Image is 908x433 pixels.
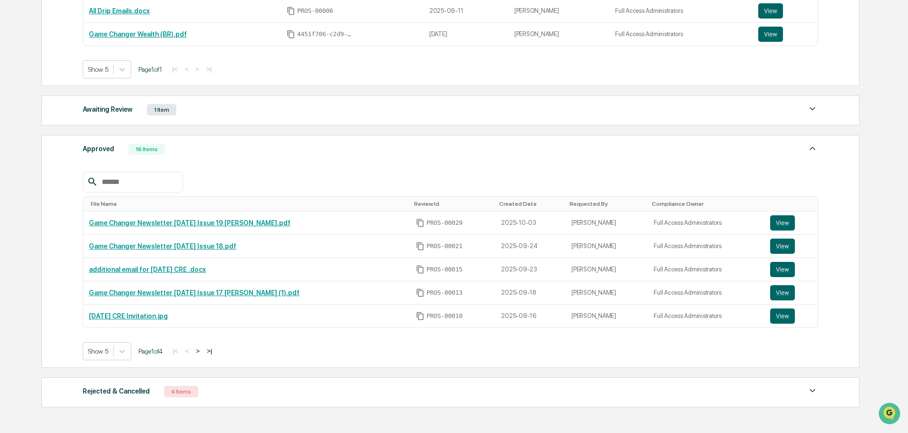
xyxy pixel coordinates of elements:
[138,66,162,73] span: Page 1 of 1
[509,23,610,46] td: [PERSON_NAME]
[807,385,818,396] img: caret
[570,201,644,207] div: Toggle SortBy
[758,3,783,19] button: View
[770,285,812,300] a: View
[32,82,120,90] div: We're available if you need us!
[65,116,122,133] a: 🗄️Attestations
[652,201,761,207] div: Toggle SortBy
[193,65,202,73] button: >
[770,239,795,254] button: View
[424,23,509,46] td: [DATE]
[499,201,562,207] div: Toggle SortBy
[19,138,60,147] span: Data Lookup
[770,262,812,277] a: View
[648,281,764,305] td: Full Access Administrators
[6,134,64,151] a: 🔎Data Lookup
[414,201,492,207] div: Toggle SortBy
[89,242,236,250] a: Game Changer Newsletter [DATE] Issue 18.pdf
[69,121,77,128] div: 🗄️
[772,201,814,207] div: Toggle SortBy
[147,104,176,115] div: 1 Item
[609,23,752,46] td: Full Access Administrators
[758,27,812,42] a: View
[89,289,299,297] a: Game Changer Newsletter [DATE] Issue 17 [PERSON_NAME] (1).pdf
[78,120,118,129] span: Attestations
[169,65,180,73] button: |<
[770,308,795,324] button: View
[416,219,425,227] span: Copy Id
[10,20,173,35] p: How can we help?
[416,312,425,320] span: Copy Id
[204,347,215,355] button: >|
[83,143,114,155] div: Approved
[648,258,764,281] td: Full Access Administrators
[67,161,115,168] a: Powered byPylon
[566,281,648,305] td: [PERSON_NAME]
[128,144,165,155] div: 16 Items
[10,121,17,128] div: 🖐️
[89,312,168,320] a: [DATE] CRE Invitation.jpg
[495,305,566,327] td: 2025-09-16
[89,30,187,38] a: Game Changer Wealth (BR).pdf
[182,65,191,73] button: <
[648,235,764,258] td: Full Access Administrators
[19,120,61,129] span: Preclearance
[495,235,566,258] td: 2025-09-24
[770,215,795,231] button: View
[203,65,214,73] button: >|
[758,27,783,42] button: View
[426,289,463,297] span: PROS-00013
[416,289,425,297] span: Copy Id
[89,7,150,15] a: All Drip Emails.docx
[10,139,17,146] div: 🔎
[426,242,463,250] span: PROS-00021
[807,143,818,154] img: caret
[807,103,818,115] img: caret
[162,76,173,87] button: Start new chat
[416,242,425,250] span: Copy Id
[770,215,812,231] a: View
[770,285,795,300] button: View
[138,347,163,355] span: Page 1 of 4
[770,239,812,254] a: View
[287,7,295,15] span: Copy Id
[6,116,65,133] a: 🖐️Preclearance
[89,219,290,227] a: Game Changer Newsletter [DATE] Issue 19 [PERSON_NAME].pdf
[83,385,150,397] div: Rejected & Cancelled
[91,201,406,207] div: Toggle SortBy
[426,312,463,320] span: PROS-00010
[566,305,648,327] td: [PERSON_NAME]
[648,212,764,235] td: Full Access Administrators
[287,30,295,38] span: Copy Id
[89,266,206,273] a: additional email for [DATE] CRE .docx
[297,7,333,15] span: PROS-00006
[495,281,566,305] td: 2025-09-18
[83,103,133,115] div: Awaiting Review
[495,212,566,235] td: 2025-10-03
[170,347,181,355] button: |<
[770,262,795,277] button: View
[182,347,192,355] button: <
[426,266,463,273] span: PROS-00015
[416,265,425,274] span: Copy Id
[566,235,648,258] td: [PERSON_NAME]
[566,212,648,235] td: [PERSON_NAME]
[297,30,354,38] span: 4451f706-c2d9-45a3-942b-fe2e7bf6efaa
[566,258,648,281] td: [PERSON_NAME]
[648,305,764,327] td: Full Access Administrators
[770,308,812,324] a: View
[95,161,115,168] span: Pylon
[495,258,566,281] td: 2025-09-23
[193,347,203,355] button: >
[758,3,812,19] a: View
[164,386,198,397] div: 4 Items
[10,73,27,90] img: 1746055101610-c473b297-6a78-478c-a979-82029cc54cd1
[32,73,156,82] div: Start new chat
[426,219,463,227] span: PROS-00029
[878,402,903,427] iframe: Open customer support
